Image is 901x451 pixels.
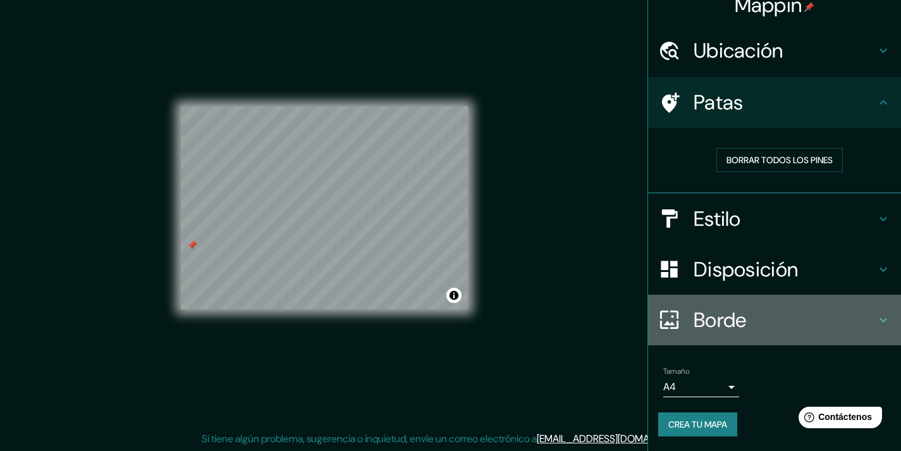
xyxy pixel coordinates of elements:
button: Crea tu mapa [658,412,737,436]
div: A4 [663,377,739,397]
img: pin-icon.png [804,2,814,12]
div: Disposición [648,244,901,295]
canvas: Mapa [181,106,468,309]
font: Patas [694,89,744,116]
font: Borde [694,307,747,333]
font: Crea tu mapa [668,419,727,430]
a: [EMAIL_ADDRESS][DOMAIN_NAME] [537,432,693,445]
font: Estilo [694,206,741,232]
div: Ubicación [648,25,901,76]
font: Tamaño [663,366,689,376]
font: Borrar todos los pines [726,154,833,166]
div: Patas [648,77,901,128]
font: Ubicación [694,37,783,64]
font: Disposición [694,256,798,283]
div: Borde [648,295,901,345]
font: Si tiene algún problema, sugerencia o inquietud, envíe un correo electrónico a [202,432,537,445]
div: Estilo [648,194,901,244]
button: Activar o desactivar atribución [446,288,462,303]
font: A4 [663,380,676,393]
iframe: Lanzador de widgets de ayuda [788,402,887,437]
button: Borrar todos los pines [716,148,843,172]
